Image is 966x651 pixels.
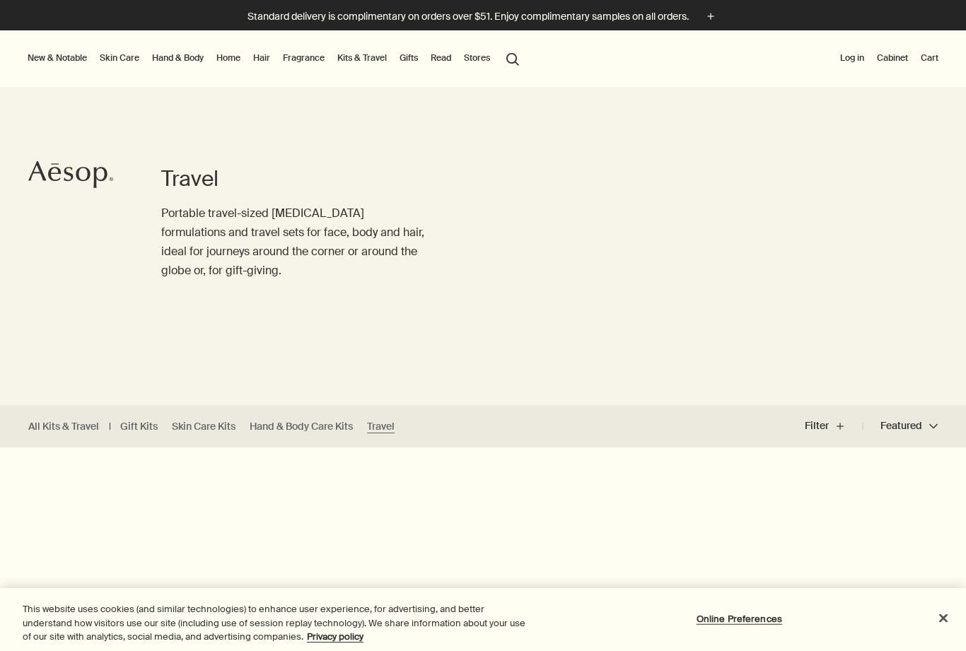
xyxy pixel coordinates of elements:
[805,409,863,443] button: Filter
[250,49,273,66] a: Hair
[120,420,158,433] a: Gift Kits
[918,49,941,66] button: Cart
[28,160,113,189] svg: Aesop
[25,30,525,87] nav: primary
[25,49,90,66] button: New & Notable
[97,49,142,66] a: Skin Care
[214,49,243,66] a: Home
[161,165,426,193] h1: Travel
[149,49,206,66] a: Hand & Body
[863,409,938,443] button: Featured
[28,420,99,433] a: All Kits & Travel
[837,49,867,66] button: Log in
[837,30,941,87] nav: supplementary
[172,420,235,433] a: Skin Care Kits
[248,9,689,24] p: Standard delivery is complimentary on orders over $51. Enjoy complimentary samples on all orders.
[367,420,395,433] a: Travel
[428,49,454,66] a: Read
[23,602,531,644] div: This website uses cookies (and similar technologies) to enhance user experience, for advertising,...
[461,49,493,66] button: Stores
[25,157,117,196] a: Aesop
[280,49,327,66] a: Fragrance
[610,456,635,481] button: Save to cabinet
[874,49,911,66] a: Cabinet
[337,462,426,475] div: Notable formulation
[286,456,312,481] button: Save to cabinet
[928,602,959,633] button: Close
[250,420,353,433] a: Hand & Body Care Kits
[695,604,784,633] button: Online Preferences, Opens the preference center dialog
[397,49,421,66] a: Gifts
[500,45,525,71] button: Open search
[932,456,958,481] button: Save to cabinet
[307,631,363,643] a: More information about your privacy, opens in a new tab
[334,49,390,66] a: Kits & Travel
[161,204,426,281] p: Portable travel-sized [MEDICAL_DATA] formulations and travel sets for face, body and hair, ideal ...
[248,8,718,25] button: Standard delivery is complimentary on orders over $51. Enjoy complimentary samples on all orders.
